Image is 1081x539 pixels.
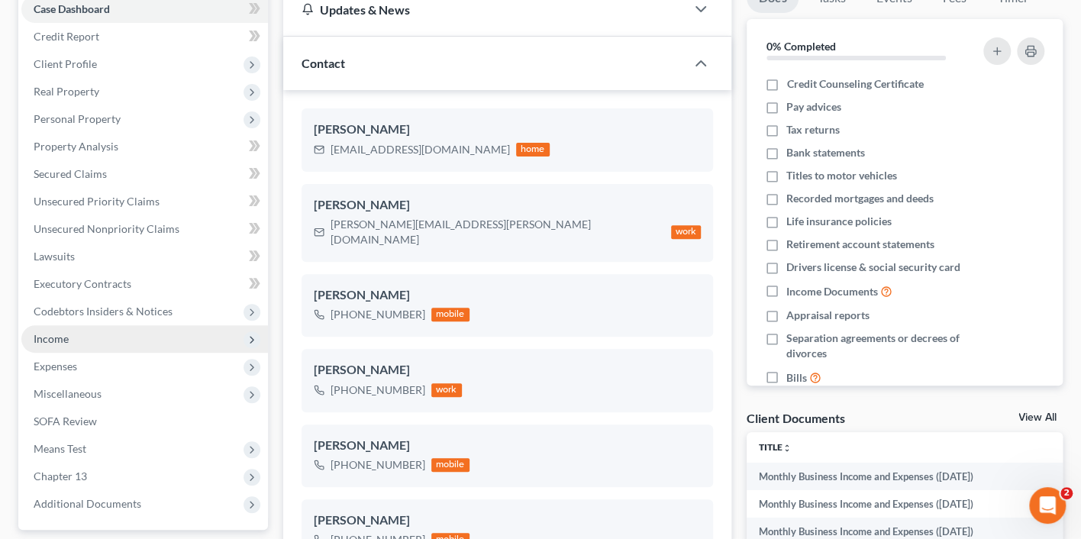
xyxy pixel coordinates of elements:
span: Pay advices [786,99,841,115]
span: Life insurance policies [786,214,892,229]
span: Expenses [34,360,77,373]
span: Unsecured Priority Claims [34,195,160,208]
span: Codebtors Insiders & Notices [34,305,173,318]
div: [PHONE_NUMBER] [331,307,425,322]
div: [PERSON_NAME] [314,196,701,215]
span: SOFA Review [34,415,97,428]
a: SOFA Review [21,408,268,435]
span: Property Analysis [34,140,118,153]
div: mobile [431,308,470,321]
a: Property Analysis [21,133,268,160]
div: [PERSON_NAME] [314,437,701,455]
div: [PERSON_NAME] [314,286,701,305]
a: Secured Claims [21,160,268,188]
span: Means Test [34,442,86,455]
i: unfold_more [783,444,792,453]
span: Client Profile [34,57,97,70]
div: [PHONE_NUMBER] [331,457,425,473]
div: work [671,225,702,239]
span: Credit Report [34,30,99,43]
span: Real Property [34,85,99,98]
div: [PERSON_NAME] [314,361,701,379]
a: Lawsuits [21,243,268,270]
span: Separation agreements or decrees of divorces [786,331,970,361]
div: home [516,143,550,157]
div: mobile [431,458,470,472]
div: work [431,383,462,397]
span: Unsecured Nonpriority Claims [34,222,179,235]
span: Secured Claims [34,167,107,180]
span: Chapter 13 [34,470,87,483]
a: Titleunfold_more [759,441,792,453]
a: Executory Contracts [21,270,268,298]
div: [PHONE_NUMBER] [331,382,425,398]
div: [PERSON_NAME] [314,121,701,139]
span: Executory Contracts [34,277,131,290]
span: Miscellaneous [34,387,102,400]
span: Recorded mortgages and deeds [786,191,934,206]
a: Unsecured Nonpriority Claims [21,215,268,243]
span: Drivers license & social security card [786,260,960,275]
a: Unsecured Priority Claims [21,188,268,215]
span: Credit Counseling Certificate [786,76,923,92]
span: Retirement account statements [786,237,934,252]
iframe: Intercom live chat [1029,487,1066,524]
span: Bills [786,370,807,386]
span: Appraisal reports [786,308,870,323]
div: Client Documents [747,410,844,426]
span: Income [34,332,69,345]
span: Additional Documents [34,497,141,510]
strong: 0% Completed [766,40,835,53]
a: View All [1018,412,1057,423]
span: Contact [302,56,345,70]
a: Credit Report [21,23,268,50]
div: [PERSON_NAME][EMAIL_ADDRESS][PERSON_NAME][DOMAIN_NAME] [331,217,665,247]
span: Lawsuits [34,250,75,263]
span: Tax returns [786,122,840,137]
span: Case Dashboard [34,2,110,15]
div: [EMAIL_ADDRESS][DOMAIN_NAME] [331,142,510,157]
span: Titles to motor vehicles [786,168,897,183]
span: 2 [1060,487,1073,499]
span: Bank statements [786,145,865,160]
span: Personal Property [34,112,121,125]
div: [PERSON_NAME] [314,512,701,530]
div: Updates & News [302,2,667,18]
span: Income Documents [786,284,878,299]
